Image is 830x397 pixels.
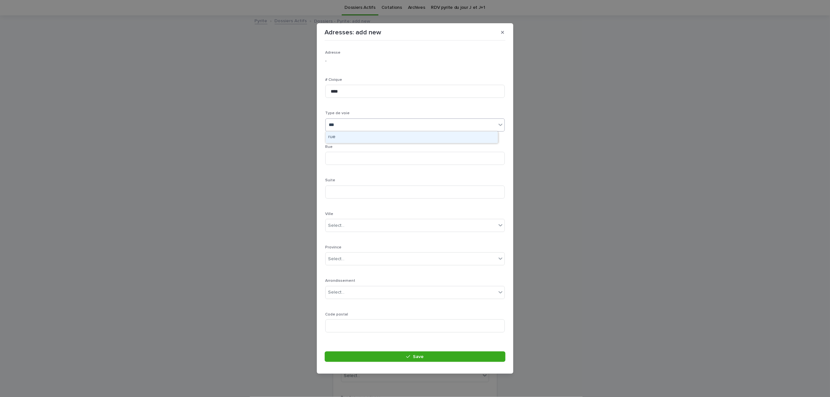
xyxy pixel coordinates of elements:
[325,212,334,216] span: Ville
[325,352,506,362] button: Save
[328,222,345,229] div: Select...
[325,279,356,283] span: Arrondissement
[325,78,342,82] span: # Civique
[326,132,498,143] div: rue
[325,111,350,115] span: Type de voie
[325,28,381,36] p: Adresses: add new
[325,145,333,149] span: Rue
[413,354,424,359] span: Save
[325,51,341,55] span: Adresse
[328,289,345,296] div: Select...
[325,313,348,316] span: Code postal
[328,256,345,262] div: Select...
[325,245,342,249] span: Province
[325,58,505,64] p: -
[325,178,336,182] span: Suite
